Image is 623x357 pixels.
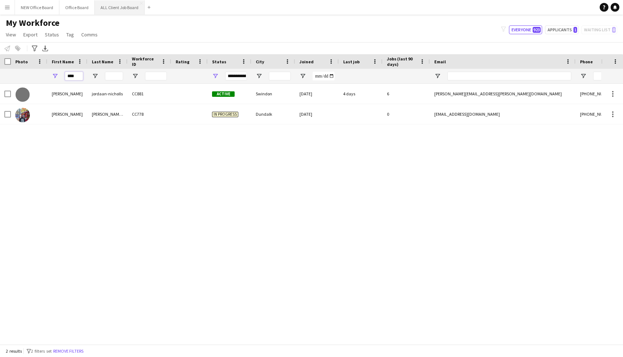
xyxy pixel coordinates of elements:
[176,59,189,64] span: Rating
[533,27,541,33] span: 923
[66,31,74,38] span: Tag
[63,30,77,39] a: Tag
[299,59,314,64] span: Joined
[128,84,171,104] div: CC881
[45,31,59,38] span: Status
[15,59,28,64] span: Photo
[47,84,87,104] div: [PERSON_NAME]
[580,73,587,79] button: Open Filter Menu
[434,59,446,64] span: Email
[65,72,83,80] input: First Name Filter Input
[383,84,430,104] div: 6
[145,72,167,80] input: Workforce ID Filter Input
[128,104,171,124] div: CC778
[573,27,577,33] span: 1
[269,72,291,80] input: City Filter Input
[251,84,295,104] div: Swindon
[52,59,74,64] span: First Name
[23,31,38,38] span: Export
[59,0,95,15] button: Office Board
[430,104,576,124] div: [EMAIL_ADDRESS][DOMAIN_NAME]
[47,104,87,124] div: [PERSON_NAME]
[545,25,579,34] button: Applicants1
[387,56,417,67] span: Jobs (last 90 days)
[78,30,101,39] a: Comms
[6,17,59,28] span: My Workforce
[41,44,50,53] app-action-btn: Export XLSX
[15,108,30,122] img: Leonardo Medeiros Petersen
[132,56,158,67] span: Workforce ID
[52,73,58,79] button: Open Filter Menu
[295,104,339,124] div: [DATE]
[343,59,360,64] span: Last job
[447,72,571,80] input: Email Filter Input
[434,73,441,79] button: Open Filter Menu
[580,59,593,64] span: Phone
[15,87,30,102] img: leon jordaan-nicholls
[3,30,19,39] a: View
[15,0,59,15] button: NEW Office Board
[212,91,235,97] span: Active
[295,84,339,104] div: [DATE]
[42,30,62,39] a: Status
[20,30,40,39] a: Export
[212,59,226,64] span: Status
[212,112,238,117] span: In progress
[132,73,138,79] button: Open Filter Menu
[430,84,576,104] div: [PERSON_NAME][EMAIL_ADDRESS][PERSON_NAME][DOMAIN_NAME]
[299,73,306,79] button: Open Filter Menu
[81,31,98,38] span: Comms
[92,73,98,79] button: Open Filter Menu
[251,104,295,124] div: Dundalk
[87,104,128,124] div: [PERSON_NAME] [PERSON_NAME]
[95,0,145,15] button: ALL Client Job Board
[6,31,16,38] span: View
[31,348,52,354] span: 2 filters set
[256,73,262,79] button: Open Filter Menu
[313,72,334,80] input: Joined Filter Input
[87,84,128,104] div: jordaan-nicholls
[30,44,39,53] app-action-btn: Advanced filters
[256,59,264,64] span: City
[509,25,542,34] button: Everyone923
[92,59,113,64] span: Last Name
[339,84,383,104] div: 4 days
[52,347,85,355] button: Remove filters
[383,104,430,124] div: 0
[212,73,219,79] button: Open Filter Menu
[105,72,123,80] input: Last Name Filter Input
